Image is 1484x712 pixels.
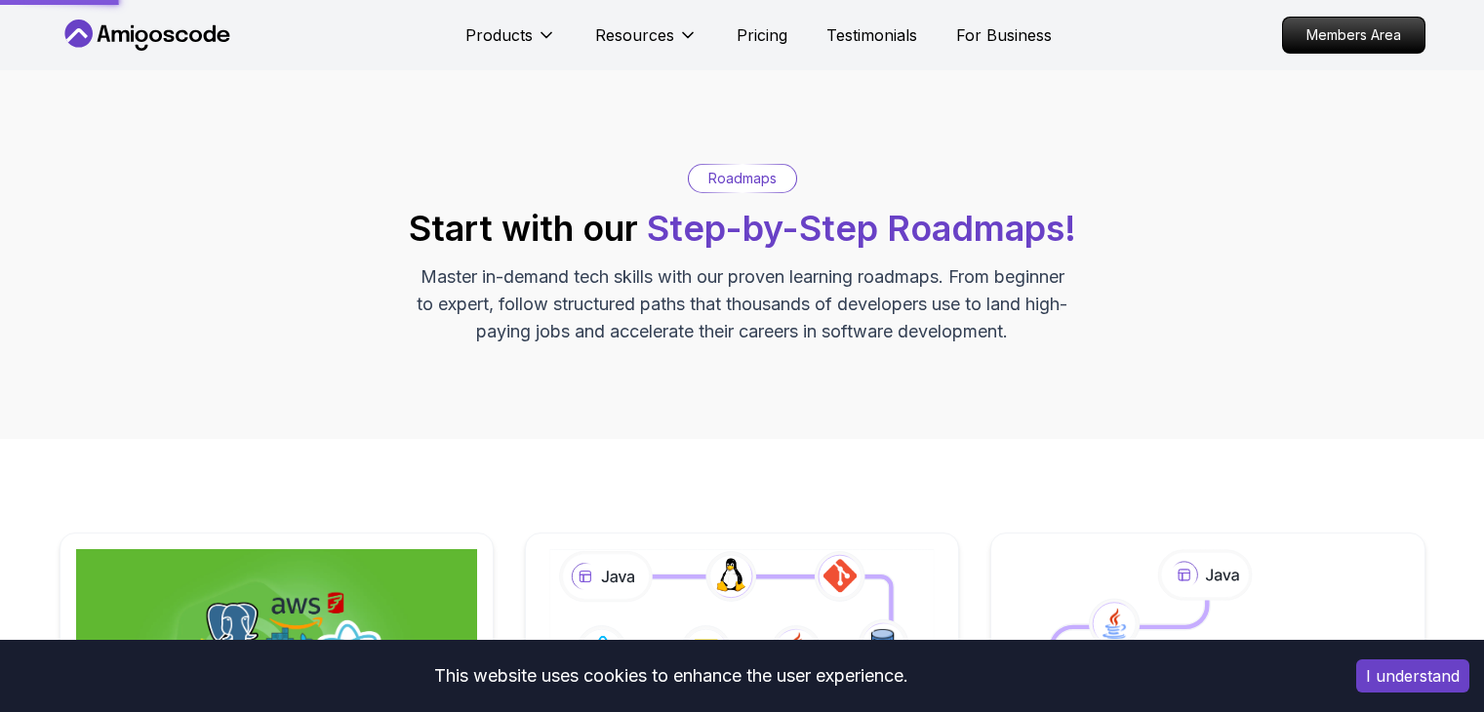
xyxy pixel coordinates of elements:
span: Step-by-Step Roadmaps! [647,207,1076,250]
button: Accept cookies [1356,659,1469,692]
button: Products [465,23,556,62]
a: Pricing [737,23,787,47]
p: Master in-demand tech skills with our proven learning roadmaps. From beginner to expert, follow s... [415,263,1070,345]
a: Testimonials [826,23,917,47]
p: Resources [595,23,674,47]
a: For Business [956,23,1052,47]
div: This website uses cookies to enhance the user experience. [15,654,1327,697]
p: Products [465,23,533,47]
button: Resources [595,23,698,62]
p: Roadmaps [708,169,777,188]
p: Members Area [1283,18,1424,53]
a: Members Area [1282,17,1425,54]
h2: Start with our [409,209,1076,248]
